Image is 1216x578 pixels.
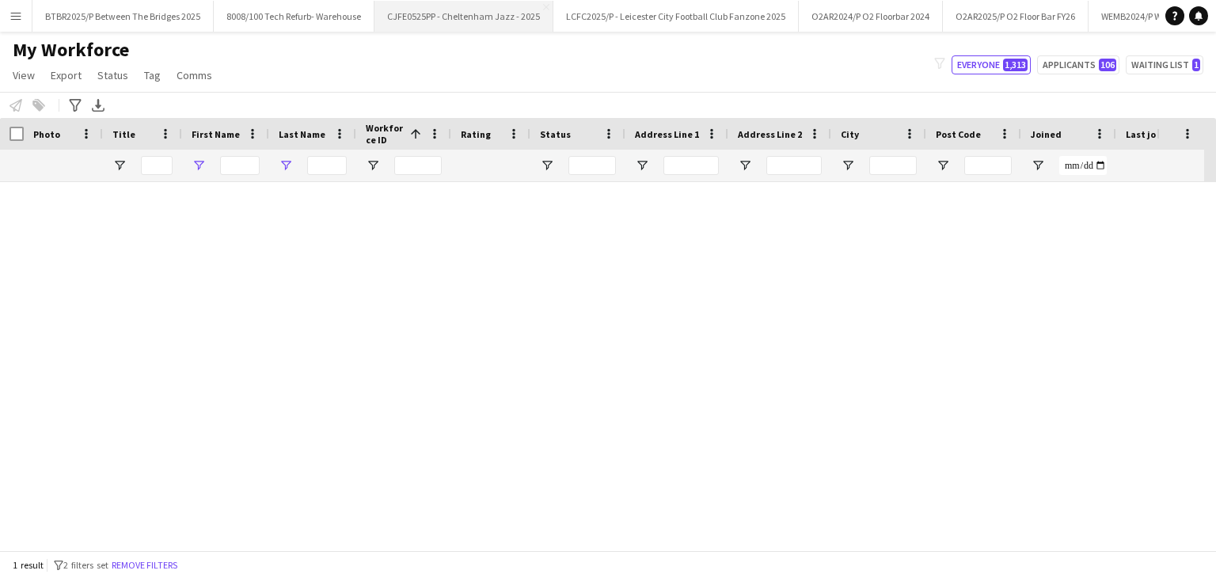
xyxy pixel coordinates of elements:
span: Title [112,128,135,140]
span: Export [51,68,82,82]
span: Photo [33,128,60,140]
span: Rating [461,128,491,140]
button: Open Filter Menu [540,158,554,173]
button: Open Filter Menu [112,158,127,173]
a: Tag [138,65,167,86]
app-action-btn: Export XLSX [89,96,108,115]
span: View [13,68,35,82]
button: Remove filters [108,557,180,574]
input: Workforce ID Filter Input [394,156,442,175]
span: Workforce ID [366,122,404,146]
span: My Workforce [13,38,129,62]
span: Status [540,128,571,140]
input: Address Line 1 Filter Input [663,156,719,175]
button: Open Filter Menu [366,158,380,173]
button: Open Filter Menu [279,158,293,173]
a: Comms [170,65,218,86]
span: Comms [177,68,212,82]
button: Applicants106 [1037,55,1119,74]
a: Export [44,65,88,86]
button: Open Filter Menu [936,158,950,173]
button: O2AR2024/P O2 Floorbar 2024 [799,1,943,32]
a: View [6,65,41,86]
button: BTBR2025/P Between The Bridges 2025 [32,1,214,32]
button: LCFC2025/P - Leicester City Football Club Fanzone 2025 [553,1,799,32]
button: Waiting list1 [1126,55,1203,74]
input: Address Line 2 Filter Input [766,156,822,175]
button: CJFE0525PP - Cheltenham Jazz - 2025 [374,1,553,32]
span: Address Line 1 [635,128,699,140]
a: Status [91,65,135,86]
span: 1 [1192,59,1200,71]
span: Last Name [279,128,325,140]
span: Address Line 2 [738,128,802,140]
input: Post Code Filter Input [964,156,1012,175]
input: City Filter Input [869,156,917,175]
span: Status [97,68,128,82]
button: Open Filter Menu [635,158,649,173]
input: Status Filter Input [568,156,616,175]
button: Open Filter Menu [192,158,206,173]
input: Title Filter Input [141,156,173,175]
button: O2AR2025/P O2 Floor Bar FY26 [943,1,1089,32]
input: First Name Filter Input [220,156,260,175]
button: Open Filter Menu [738,158,752,173]
button: Open Filter Menu [841,158,855,173]
span: Joined [1031,128,1062,140]
input: Last Name Filter Input [307,156,347,175]
button: 8008/100 Tech Refurb- Warehouse [214,1,374,32]
span: Last job [1126,128,1161,140]
span: First Name [192,128,240,140]
button: Open Filter Menu [1031,158,1045,173]
span: Post Code [936,128,981,140]
span: 2 filters set [63,559,108,571]
input: Joined Filter Input [1059,156,1107,175]
span: 106 [1099,59,1116,71]
span: City [841,128,859,140]
button: Everyone1,313 [952,55,1031,74]
span: 1,313 [1003,59,1028,71]
span: Tag [144,68,161,82]
app-action-btn: Advanced filters [66,96,85,115]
